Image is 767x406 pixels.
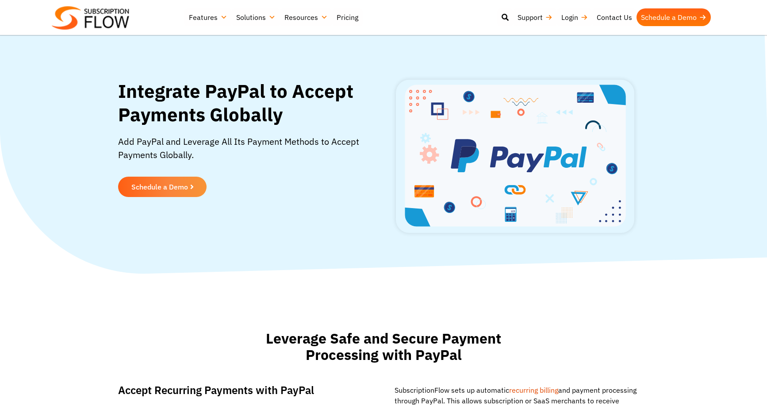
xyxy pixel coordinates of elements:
[118,80,359,126] h1: Integrate PayPal to Accept Payments Globally
[513,8,557,26] a: Support
[332,8,363,26] a: Pricing
[118,135,359,170] p: Add PayPal and Leverage All Its Payment Methods to Accept Payments Globally.
[118,177,207,197] a: Schedule a Demo
[189,13,218,22] font: Features
[118,385,372,395] h3: Accept Recurring Payments with PayPal
[233,330,534,363] h2: Leverage Safe and Secure Payment Processing with PayPal
[52,6,129,30] img: Subscriptionflow
[637,8,711,26] a: Schedule a Demo
[592,8,637,26] a: Contact Us
[396,80,634,233] img: Recurring Payments with PayPal
[236,13,266,22] font: Solutions
[232,8,280,26] a: Solutions
[131,183,188,190] span: Schedule a Demo
[284,13,318,22] font: Resources
[509,386,558,394] a: recurring billing
[557,8,592,26] a: Login
[184,8,232,26] a: Features
[280,8,332,26] a: Resources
